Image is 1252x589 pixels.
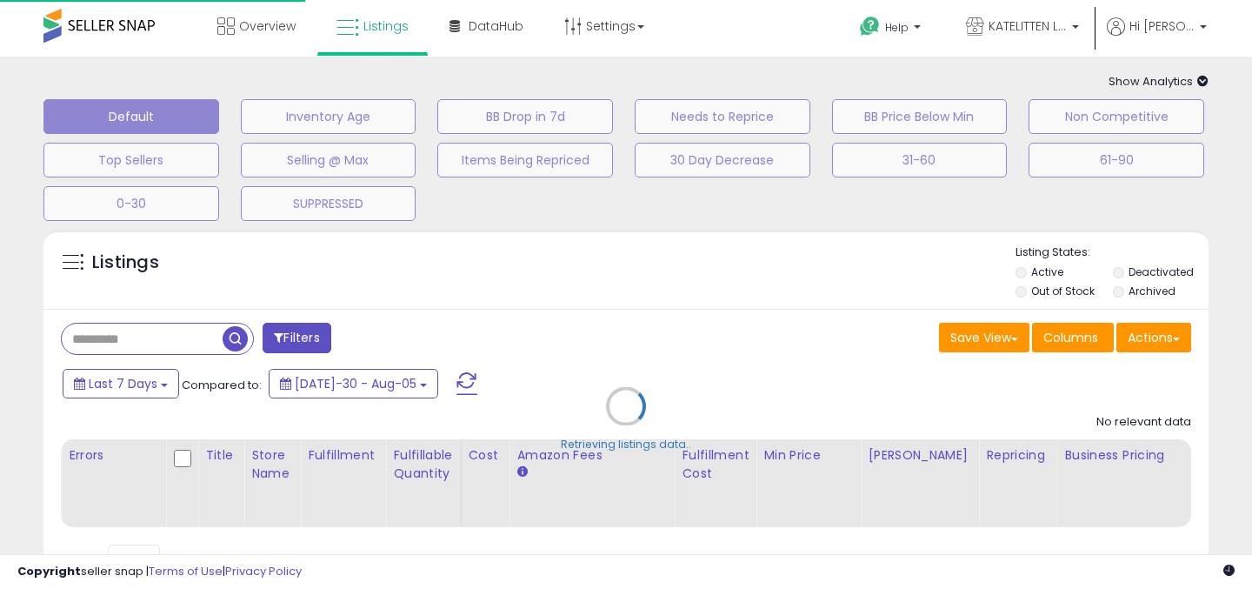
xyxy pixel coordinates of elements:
span: KATELITTEN LLC [989,17,1067,35]
i: Get Help [859,16,881,37]
div: Retrieving listings data.. [561,437,691,452]
button: Needs to Reprice [635,99,810,134]
button: Top Sellers [43,143,219,177]
button: 30 Day Decrease [635,143,810,177]
span: DataHub [469,17,523,35]
span: Hi [PERSON_NAME] [1129,17,1195,35]
span: Show Analytics [1109,73,1209,90]
span: Listings [363,17,409,35]
a: Help [846,3,938,57]
button: 31-60 [832,143,1008,177]
span: Overview [239,17,296,35]
button: Default [43,99,219,134]
button: Selling @ Max [241,143,416,177]
button: 61-90 [1029,143,1204,177]
span: Help [885,20,909,35]
button: Inventory Age [241,99,416,134]
strong: Copyright [17,563,81,579]
button: SUPPRESSED [241,186,416,221]
button: Items Being Repriced [437,143,613,177]
button: BB Drop in 7d [437,99,613,134]
button: 0-30 [43,186,219,221]
button: Non Competitive [1029,99,1204,134]
div: seller snap | | [17,564,302,580]
button: BB Price Below Min [832,99,1008,134]
a: Hi [PERSON_NAME] [1107,17,1207,57]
